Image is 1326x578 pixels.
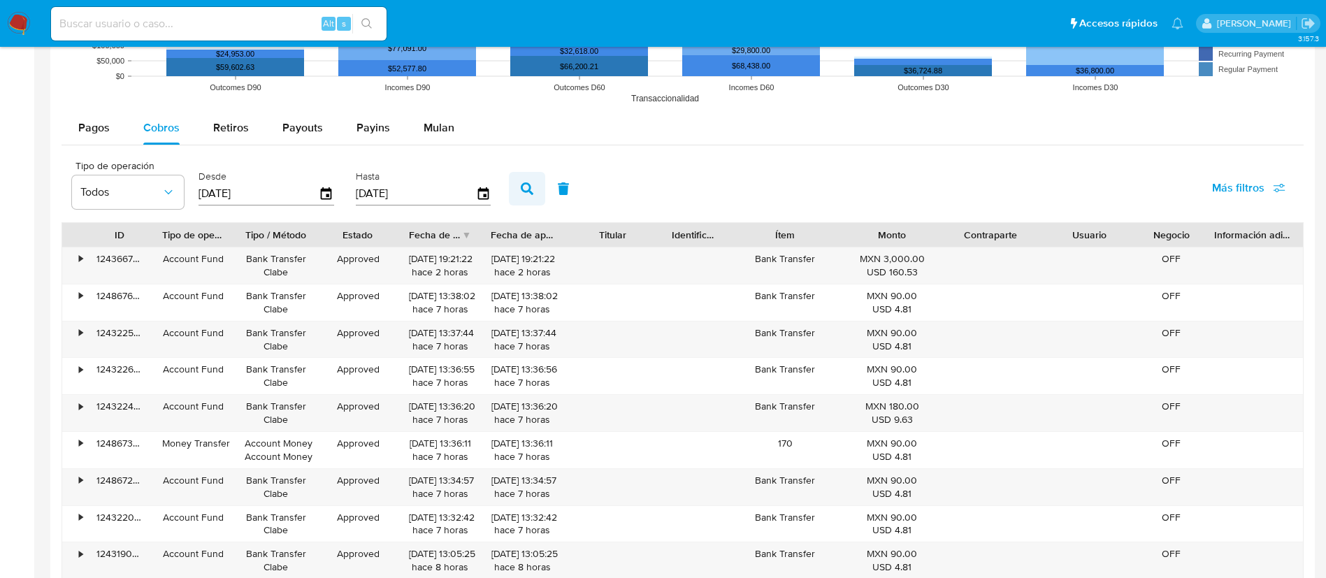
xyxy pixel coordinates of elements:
p: alicia.aldreteperez@mercadolibre.com.mx [1217,17,1296,30]
a: Salir [1301,16,1316,31]
button: search-icon [352,14,381,34]
a: Notificaciones [1172,17,1183,29]
span: Accesos rápidos [1079,16,1158,31]
span: Alt [323,17,334,30]
span: 3.157.3 [1298,33,1319,44]
input: Buscar usuario o caso... [51,15,387,33]
span: s [342,17,346,30]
